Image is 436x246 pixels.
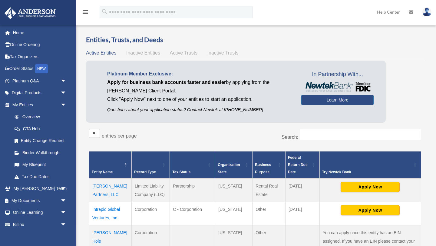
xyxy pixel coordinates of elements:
[89,202,132,225] td: Intrepid Global Ventures, Inc.
[319,151,421,178] th: Try Newtek Bank : Activate to sort
[107,106,292,114] p: Questions about your application status? Contact Newtek at [PHONE_NUMBER]
[301,95,374,105] a: Learn More
[126,50,160,55] span: Inactive Entities
[61,207,73,219] span: arrow_drop_down
[61,194,73,207] span: arrow_drop_down
[170,151,215,178] th: Tax Status: Activate to sort
[4,27,76,39] a: Home
[285,202,319,225] td: [DATE]
[107,70,292,78] p: Platinum Member Exclusive:
[35,64,48,73] div: NEW
[4,218,76,231] a: Billingarrow_drop_down
[218,163,240,174] span: Organization State
[8,147,73,159] a: Binder Walkthrough
[285,151,319,178] th: Federal Return Due Date: Activate to sort
[92,170,113,174] span: Entity Name
[253,178,286,202] td: Rental Real Estate
[341,205,400,215] button: Apply Now
[172,170,190,174] span: Tax Status
[3,7,58,19] img: Anderson Advisors Platinum Portal
[4,63,76,75] a: Order StatusNEW
[341,182,400,192] button: Apply Now
[61,183,73,195] span: arrow_drop_down
[301,70,374,79] span: In Partnership With...
[134,170,156,174] span: Record Type
[288,155,308,174] span: Federal Return Due Date
[4,99,73,111] a: My Entitiesarrow_drop_down
[61,75,73,87] span: arrow_drop_down
[132,178,170,202] td: Limited Liability Company (LLC)
[61,218,73,231] span: arrow_drop_down
[282,135,298,140] label: Search:
[8,111,70,123] a: Overview
[4,51,76,63] a: Tax Organizers
[132,151,170,178] th: Record Type: Activate to sort
[8,135,73,147] a: Entity Change Request
[86,35,424,45] h3: Entities, Trusts, and Deeds
[8,171,73,183] a: Tax Due Dates
[61,99,73,111] span: arrow_drop_down
[82,8,89,16] i: menu
[82,11,89,16] a: menu
[4,194,76,207] a: My Documentsarrow_drop_down
[253,151,286,178] th: Business Purpose: Activate to sort
[107,80,226,85] span: Apply for business bank accounts faster and easier
[8,123,73,135] a: CTA Hub
[86,50,116,55] span: Active Entities
[285,178,319,202] td: [DATE]
[89,151,132,178] th: Entity Name: Activate to invert sorting
[89,178,132,202] td: [PERSON_NAME] Partners, LLC
[4,39,76,51] a: Online Ordering
[304,82,371,92] img: NewtekBankLogoSM.png
[170,178,215,202] td: Partnership
[4,183,76,195] a: My [PERSON_NAME] Teamarrow_drop_down
[215,202,253,225] td: [US_STATE]
[61,87,73,99] span: arrow_drop_down
[215,178,253,202] td: [US_STATE]
[253,202,286,225] td: Other
[170,202,215,225] td: C - Corporation
[4,207,76,219] a: Online Learningarrow_drop_down
[102,133,137,138] label: entries per page
[107,95,292,104] p: Click "Apply Now" next to one of your entities to start an application.
[422,8,431,16] img: User Pic
[4,75,76,87] a: Platinum Q&Aarrow_drop_down
[132,202,170,225] td: Corporation
[107,78,292,95] p: by applying from the [PERSON_NAME] Client Portal.
[8,159,73,171] a: My Blueprint
[4,87,76,99] a: Digital Productsarrow_drop_down
[322,168,412,176] div: Try Newtek Bank
[255,163,271,174] span: Business Purpose
[101,8,108,15] i: search
[215,151,253,178] th: Organization State: Activate to sort
[170,50,198,55] span: Active Trusts
[207,50,239,55] span: Inactive Trusts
